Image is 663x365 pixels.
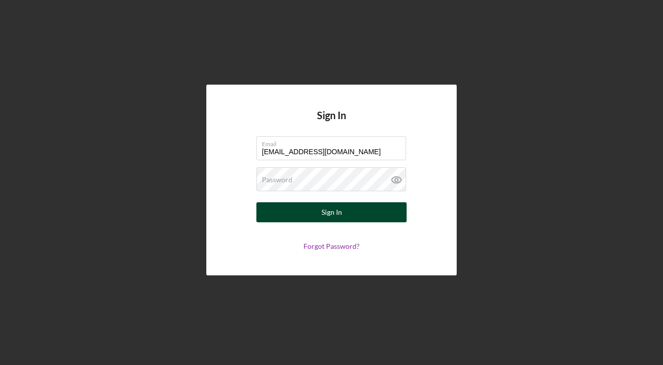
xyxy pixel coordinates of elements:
[321,202,342,222] div: Sign In
[303,242,360,250] a: Forgot Password?
[262,137,406,148] label: Email
[262,176,292,184] label: Password
[317,110,346,136] h4: Sign In
[256,202,407,222] button: Sign In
